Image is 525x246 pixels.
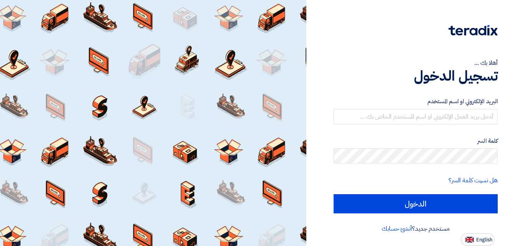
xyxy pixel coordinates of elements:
img: Teradix logo [449,25,498,36]
button: English [461,233,495,246]
label: كلمة السر [334,137,498,145]
a: هل نسيت كلمة السر؟ [449,176,498,185]
label: البريد الإلكتروني او اسم المستخدم [334,97,498,106]
input: أدخل بريد العمل الإلكتروني او اسم المستخدم الخاص بك ... [334,109,498,124]
input: الدخول [334,194,498,213]
div: مستخدم جديد؟ [334,224,498,233]
span: English [476,237,492,243]
a: أنشئ حسابك [382,224,412,233]
img: en-US.png [465,237,474,243]
h1: تسجيل الدخول [334,68,498,84]
div: أهلا بك ... [334,58,498,68]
